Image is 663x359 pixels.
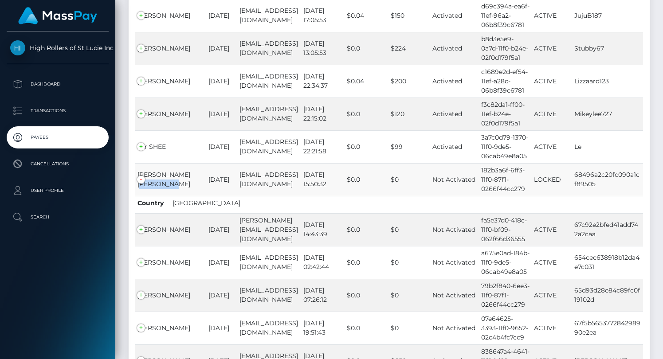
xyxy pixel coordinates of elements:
[479,213,532,246] td: fa5e37d0-418c-11f0-bf09-062f66d36555
[572,246,643,279] td: 654cec638918b12da4e7c031
[388,130,430,163] td: $99
[572,279,643,312] td: 65d93d28e84c89fc0f19102d
[301,163,345,196] td: [DATE] 15:50:32
[135,130,206,163] td: Ler SHEE
[135,246,206,279] td: [PERSON_NAME]
[301,246,345,279] td: [DATE] 02:42:44
[430,32,479,65] td: Activated
[345,163,388,196] td: $0.0
[135,312,206,344] td: [PERSON_NAME]
[10,78,105,91] p: Dashboard
[345,130,388,163] td: $0.0
[532,98,572,130] td: ACTIVE
[345,279,388,312] td: $0.0
[572,98,643,130] td: Mikeylee727
[7,100,109,122] a: Transactions
[345,312,388,344] td: $0.0
[388,312,430,344] td: $0
[479,312,532,344] td: 07e64625-3393-11f0-9652-02c4b4fc7cc9
[237,130,301,163] td: [EMAIL_ADDRESS][DOMAIN_NAME]
[345,213,388,246] td: $0.0
[572,65,643,98] td: Lizzaard123
[206,32,237,65] td: [DATE]
[479,163,532,196] td: 182b3a6f-6ff3-11f0-87f1-0266f44cc279
[135,163,206,196] td: [PERSON_NAME] [PERSON_NAME]
[301,130,345,163] td: [DATE] 22:21:58
[173,199,240,207] span: [GEOGRAPHIC_DATA]
[206,65,237,98] td: [DATE]
[479,279,532,312] td: 79b2f840-6ee3-11f0-87f1-0266f44cc279
[135,279,206,312] td: [PERSON_NAME]
[479,246,532,279] td: a675e0ad-184b-11f0-9de5-06cab49e8a05
[572,163,643,196] td: 68496a2c20fc090a1cf89505
[479,65,532,98] td: c1689e2d-ef54-11ef-a28c-06b8f39c6781
[7,44,109,52] span: High Rollers of St Lucie Inc
[206,98,237,130] td: [DATE]
[301,279,345,312] td: [DATE] 07:26:12
[430,65,479,98] td: Activated
[206,163,237,196] td: [DATE]
[532,312,572,344] td: ACTIVE
[18,7,97,24] img: MassPay Logo
[388,246,430,279] td: $0
[388,32,430,65] td: $224
[532,130,572,163] td: ACTIVE
[430,213,479,246] td: Not Activated
[479,98,532,130] td: f3c82da1-ff00-11ef-b24e-02f0d179f5a1
[301,213,345,246] td: [DATE] 14:43:39
[388,65,430,98] td: $200
[10,104,105,117] p: Transactions
[135,213,206,246] td: [PERSON_NAME]
[430,312,479,344] td: Not Activated
[237,279,301,312] td: [EMAIL_ADDRESS][DOMAIN_NAME]
[388,213,430,246] td: $0
[7,206,109,228] a: Search
[430,130,479,163] td: Activated
[135,98,206,130] td: [PERSON_NAME]
[430,163,479,196] td: Not Activated
[237,98,301,130] td: [EMAIL_ADDRESS][DOMAIN_NAME]
[7,153,109,175] a: Cancellations
[532,279,572,312] td: ACTIVE
[301,98,345,130] td: [DATE] 22:15:02
[7,73,109,95] a: Dashboard
[572,213,643,246] td: 67c92e2bfed41add742a2caa
[532,213,572,246] td: ACTIVE
[532,65,572,98] td: ACTIVE
[301,312,345,344] td: [DATE] 19:51:43
[430,279,479,312] td: Not Activated
[301,32,345,65] td: [DATE] 13:05:53
[206,279,237,312] td: [DATE]
[137,199,171,208] span: Country
[206,130,237,163] td: [DATE]
[237,32,301,65] td: [EMAIL_ADDRESS][DOMAIN_NAME]
[7,179,109,202] a: User Profile
[135,65,206,98] td: [PERSON_NAME]
[345,32,388,65] td: $0.0
[10,211,105,224] p: Search
[479,130,532,163] td: 3a7c0d79-1370-11f0-9de5-06cab49e8a05
[430,98,479,130] td: Activated
[237,312,301,344] td: [EMAIL_ADDRESS][DOMAIN_NAME]
[572,130,643,163] td: Le
[10,131,105,144] p: Payees
[206,213,237,246] td: [DATE]
[388,98,430,130] td: $120
[237,213,301,246] td: [PERSON_NAME][EMAIL_ADDRESS][DOMAIN_NAME]
[532,246,572,279] td: ACTIVE
[237,163,301,196] td: [EMAIL_ADDRESS][DOMAIN_NAME]
[572,32,643,65] td: Stubby67
[206,246,237,279] td: [DATE]
[135,32,206,65] td: [PERSON_NAME]
[237,246,301,279] td: [EMAIL_ADDRESS][DOMAIN_NAME]
[532,163,572,196] td: LOCKED
[345,65,388,98] td: $0.04
[10,40,25,55] img: High Rollers of St Lucie Inc
[430,246,479,279] td: Not Activated
[237,65,301,98] td: [EMAIL_ADDRESS][DOMAIN_NAME]
[10,184,105,197] p: User Profile
[572,312,643,344] td: 67f5b565377284298990e2ea
[388,279,430,312] td: $0
[388,163,430,196] td: $0
[10,157,105,171] p: Cancellations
